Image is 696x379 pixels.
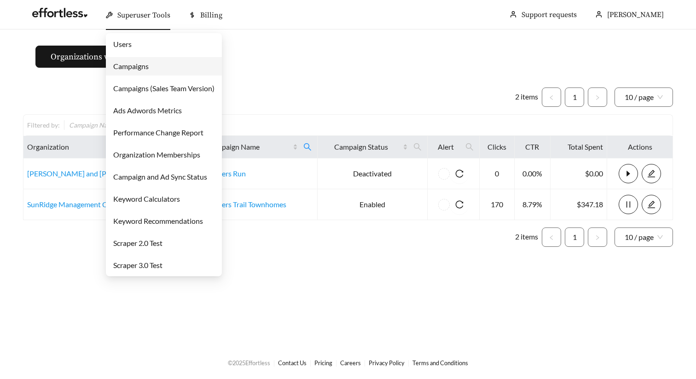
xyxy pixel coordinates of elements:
[542,227,561,247] li: Previous Page
[480,189,515,220] td: 170
[551,189,607,220] td: $347.18
[450,169,469,178] span: reload
[551,158,607,189] td: $0.00
[619,200,638,209] span: pause
[35,46,190,68] button: Organizations without campaigns
[410,140,425,154] span: search
[515,158,551,189] td: 0.00%
[303,143,312,151] span: search
[51,51,175,63] span: Organizations without campaigns
[565,227,584,247] li: 1
[27,169,157,178] a: [PERSON_NAME] and [PERSON_NAME]
[515,227,538,247] li: 2 items
[300,140,315,154] span: search
[625,88,663,106] span: 10 / page
[450,200,469,209] span: reload
[625,228,663,246] span: 10 / page
[619,169,638,178] span: caret-right
[186,140,201,154] span: search
[413,143,422,151] span: search
[462,140,477,154] span: search
[321,141,401,152] span: Campaign Status
[431,141,460,152] span: Alert
[189,143,197,151] span: search
[588,227,607,247] button: right
[340,359,361,367] a: Careers
[588,227,607,247] li: Next Page
[595,235,600,240] span: right
[200,11,222,20] span: Billing
[228,359,270,367] span: © 2025 Effortless
[642,169,661,178] span: edit
[549,235,554,240] span: left
[69,121,117,129] span: Campaign Name :
[480,158,515,189] td: 0
[480,136,515,158] th: Clicks
[642,169,661,178] a: edit
[549,95,554,100] span: left
[542,87,561,107] li: Previous Page
[412,359,468,367] a: Terms and Conditions
[450,164,469,183] button: reload
[619,195,638,214] button: pause
[551,136,607,158] th: Total Spent
[642,195,661,214] button: edit
[27,200,133,209] a: SunRidge Management Company
[588,87,607,107] button: right
[318,158,428,189] td: Deactivated
[515,136,551,158] th: CTR
[542,87,561,107] button: left
[515,189,551,220] td: 8.79%
[607,136,673,158] th: Actions
[565,87,584,107] li: 1
[542,227,561,247] button: left
[642,200,661,209] span: edit
[369,359,405,367] a: Privacy Policy
[465,143,474,151] span: search
[607,10,664,19] span: [PERSON_NAME]
[450,195,469,214] button: reload
[117,11,170,20] span: Superuser Tools
[642,164,661,183] button: edit
[278,359,307,367] a: Contact Us
[619,164,638,183] button: caret-right
[588,87,607,107] li: Next Page
[27,141,177,152] span: Organization
[565,88,584,106] a: 1
[615,87,673,107] div: Page Size
[522,10,577,19] a: Support requests
[207,200,286,209] a: Settlers Trail Townhomes
[120,121,141,129] span: settlers
[314,359,332,367] a: Pricing
[207,141,290,152] span: Campaign Name
[642,200,661,209] a: edit
[565,228,584,246] a: 1
[207,169,246,178] a: Settlers Run
[615,227,673,247] div: Page Size
[595,95,600,100] span: right
[318,189,428,220] td: Enabled
[27,120,64,130] div: Filtered by:
[515,87,538,107] li: 2 items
